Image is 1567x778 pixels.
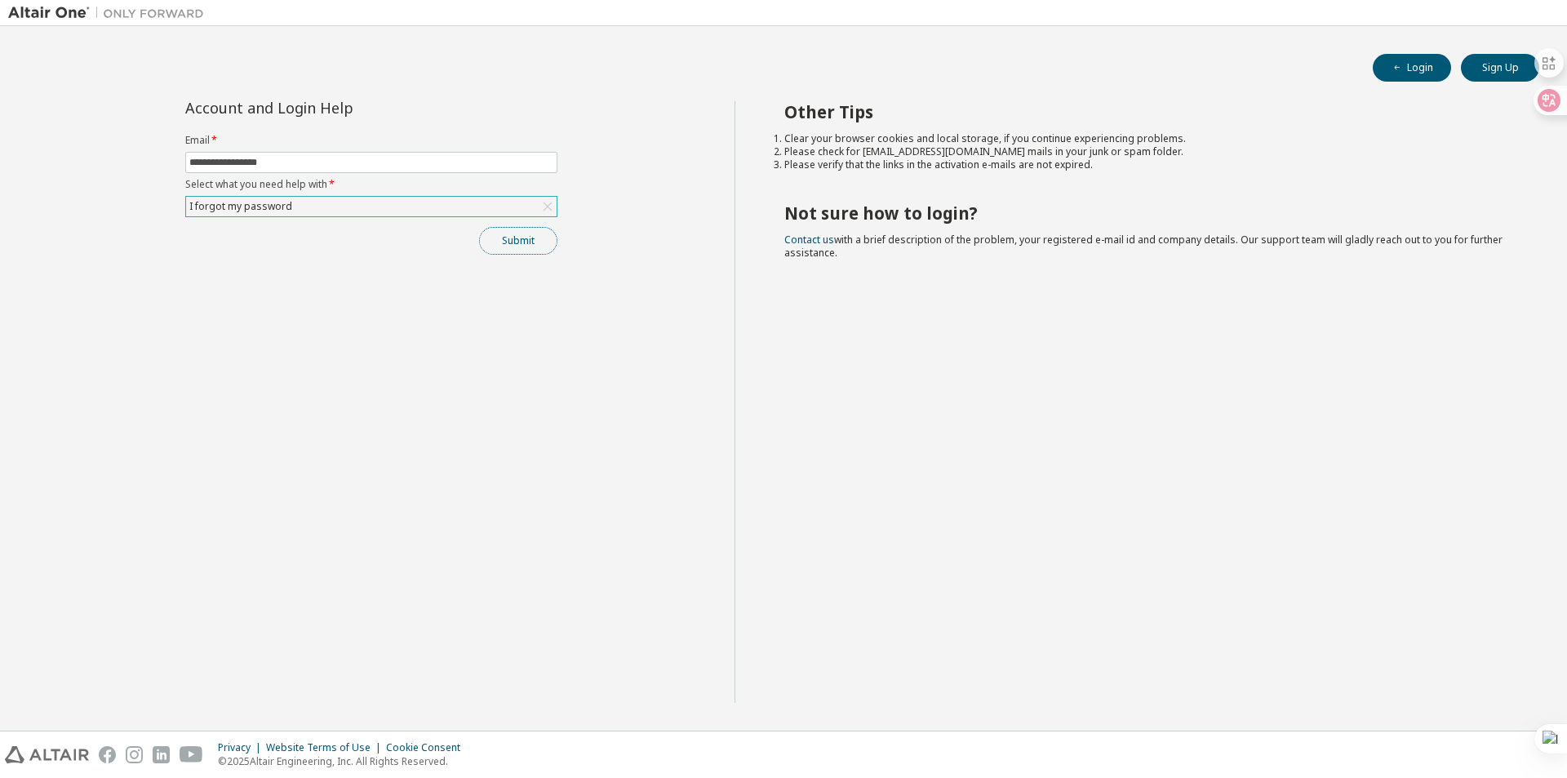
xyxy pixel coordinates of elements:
img: youtube.svg [180,746,203,763]
label: Select what you need help with [185,178,557,191]
button: Submit [479,227,557,255]
div: Privacy [218,741,266,754]
img: instagram.svg [126,746,143,763]
h2: Not sure how to login? [784,202,1511,224]
button: Login [1373,54,1451,82]
img: linkedin.svg [153,746,170,763]
img: facebook.svg [99,746,116,763]
p: © 2025 Altair Engineering, Inc. All Rights Reserved. [218,754,470,768]
label: Email [185,134,557,147]
img: Altair One [8,5,212,21]
div: Cookie Consent [386,741,470,754]
div: I forgot my password [186,197,557,216]
li: Please verify that the links in the activation e-mails are not expired. [784,158,1511,171]
li: Please check for [EMAIL_ADDRESS][DOMAIN_NAME] mails in your junk or spam folder. [784,145,1511,158]
div: Account and Login Help [185,101,483,114]
a: Contact us [784,233,834,247]
div: I forgot my password [187,198,295,216]
li: Clear your browser cookies and local storage, if you continue experiencing problems. [784,132,1511,145]
h2: Other Tips [784,101,1511,122]
span: with a brief description of the problem, your registered e-mail id and company details. Our suppo... [784,233,1503,260]
button: Sign Up [1461,54,1539,82]
div: Website Terms of Use [266,741,386,754]
img: altair_logo.svg [5,746,89,763]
